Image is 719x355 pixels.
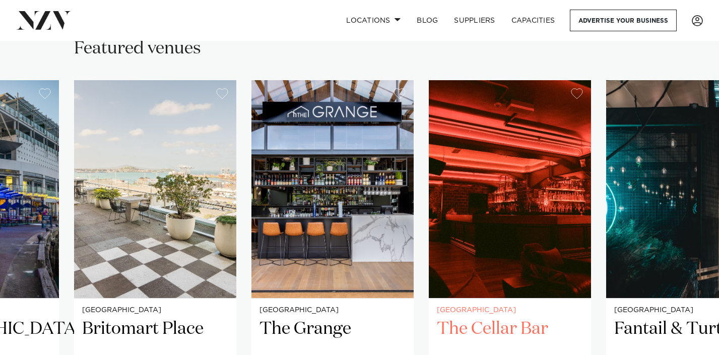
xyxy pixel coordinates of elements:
h2: Featured venues [74,37,201,60]
small: [GEOGRAPHIC_DATA] [82,307,228,314]
a: Advertise your business [570,10,677,31]
img: nzv-logo.png [16,11,71,29]
small: [GEOGRAPHIC_DATA] [259,307,406,314]
small: [GEOGRAPHIC_DATA] [437,307,583,314]
a: Capacities [503,10,563,31]
a: BLOG [409,10,446,31]
a: Locations [338,10,409,31]
a: SUPPLIERS [446,10,503,31]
